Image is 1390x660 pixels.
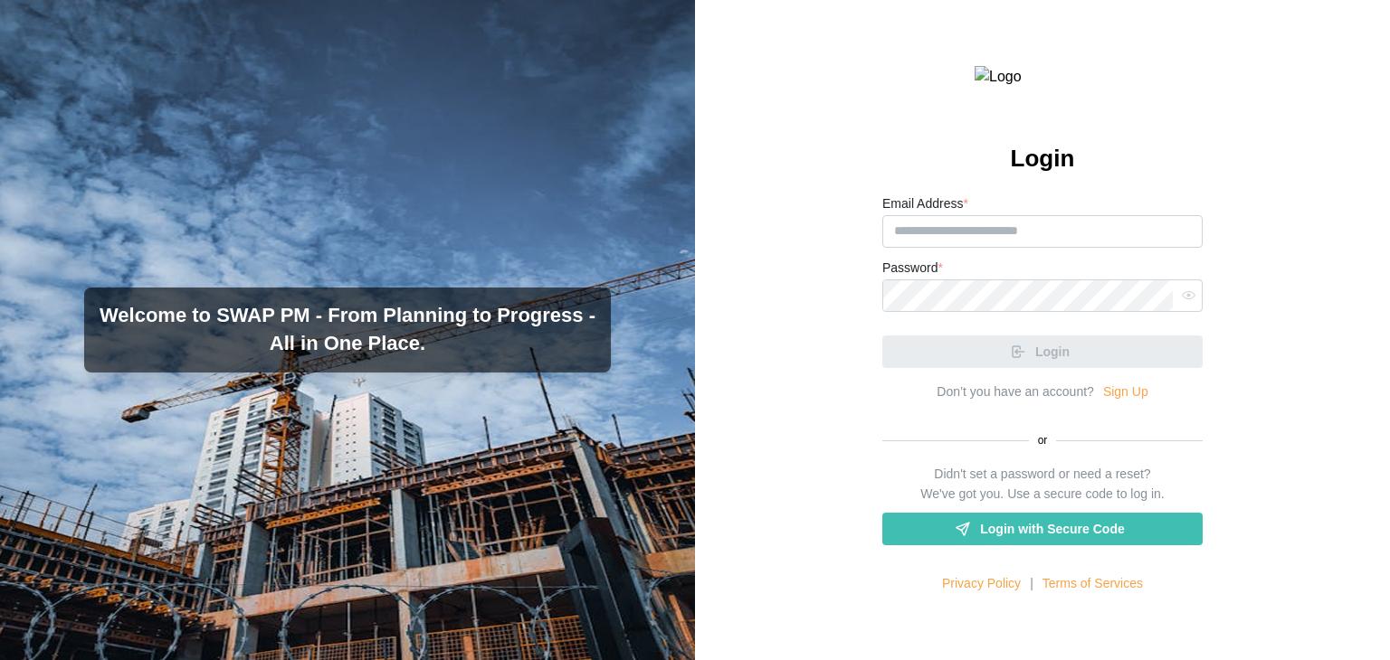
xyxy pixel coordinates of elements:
[1042,574,1143,594] a: Terms of Services
[1103,382,1148,402] a: Sign Up
[980,514,1124,544] span: Login with Secure Code
[882,432,1203,449] div: or
[1011,143,1075,174] h2: Login
[942,574,1021,594] a: Privacy Policy
[975,66,1110,89] img: Logo
[1030,574,1033,594] div: |
[882,259,943,278] label: Password
[882,194,968,214] label: Email Address
[882,513,1203,545] a: Login with Secure Code
[920,465,1164,504] div: Didn't set a password or need a reset? We've got you. Use a secure code to log in.
[937,382,1094,402] div: Don’t you have an account?
[99,302,596,358] h3: Welcome to SWAP PM - From Planning to Progress - All in One Place.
